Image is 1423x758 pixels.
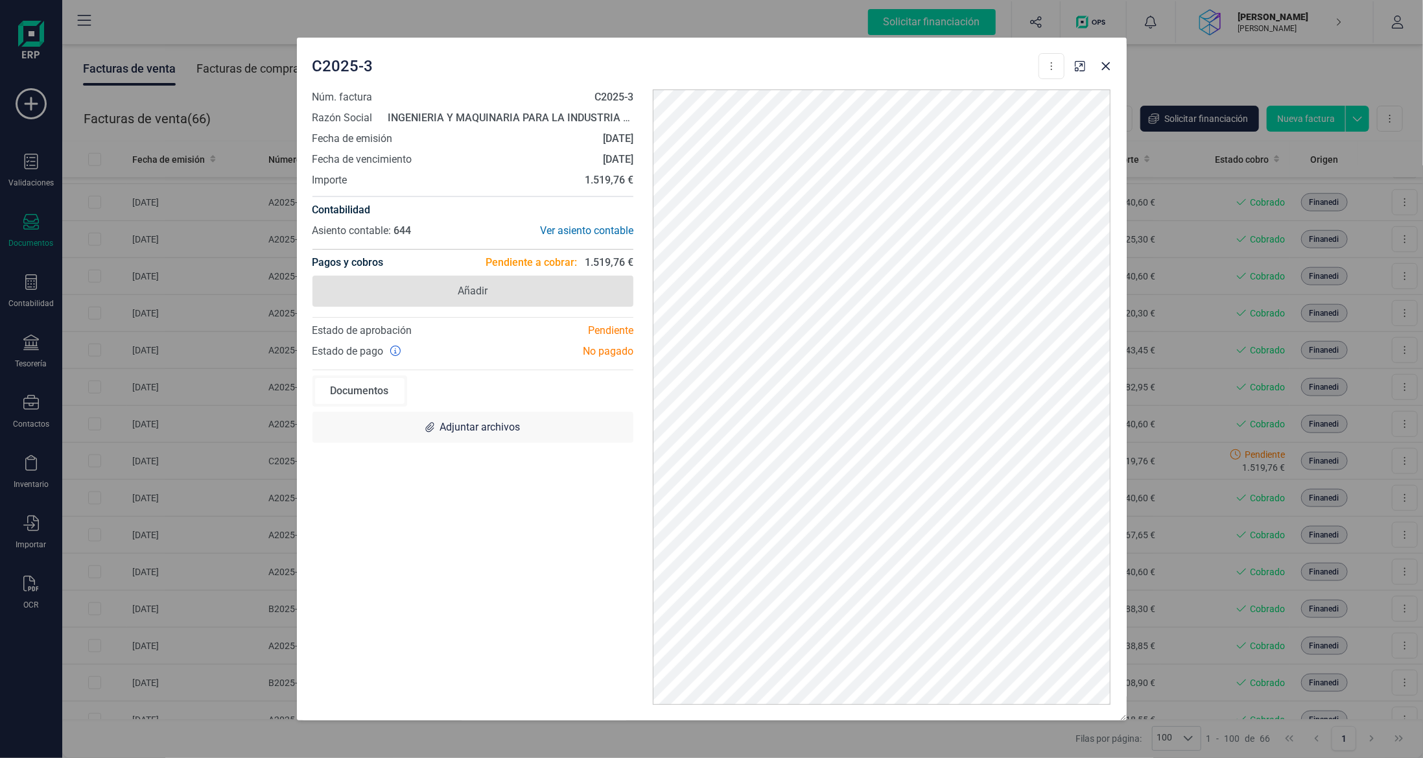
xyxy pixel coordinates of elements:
[594,91,633,103] strong: C2025-3
[312,152,412,167] span: Fecha de vencimiento
[315,378,405,404] div: Documentos
[312,56,373,77] span: C2025-3
[312,412,634,443] div: Adjuntar archivos
[585,255,633,270] span: 1.519,76 €
[312,250,384,276] h4: Pagos y cobros
[312,324,412,337] span: Estado de aprobación
[473,323,643,338] div: Pendiente
[603,153,633,165] strong: [DATE]
[312,110,373,126] span: Razón Social
[312,89,373,105] span: Núm. factura
[473,344,643,359] div: No pagado
[312,202,634,218] h4: Contabilidad
[603,132,633,145] strong: [DATE]
[486,255,577,270] span: Pendiente a cobrar:
[312,131,393,147] span: Fecha de emisión
[388,112,677,124] strong: INGENIERIA Y MAQUINARIA PARA LA INDUSTRIA LACTEA SL
[394,224,412,237] span: 644
[312,172,347,188] span: Importe
[312,224,392,237] span: Asiento contable:
[440,420,520,435] span: Adjuntar archivos
[585,174,633,186] strong: 1.519,76 €
[458,283,488,299] span: Añadir
[473,223,633,239] div: Ver asiento contable
[312,344,384,359] span: Estado de pago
